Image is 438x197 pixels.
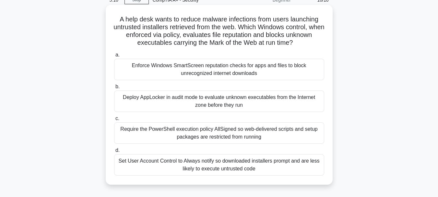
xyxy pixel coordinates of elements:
[115,52,120,57] span: a.
[114,122,324,144] div: Require the PowerShell execution policy AllSigned so web-delivered scripts and setup packages are...
[114,59,324,80] div: Enforce Windows SmartScreen reputation checks for apps and files to block unrecognized internet d...
[114,91,324,112] div: Deploy AppLocker in audit mode to evaluate unknown executables from the Internet zone before they...
[115,116,119,121] span: c.
[114,154,324,176] div: Set User Account Control to Always notify so downloaded installers prompt and are less likely to ...
[113,15,325,47] h5: A help desk wants to reduce malware infections from users launching untrusted installers retrieve...
[115,147,120,153] span: d.
[115,84,120,89] span: b.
